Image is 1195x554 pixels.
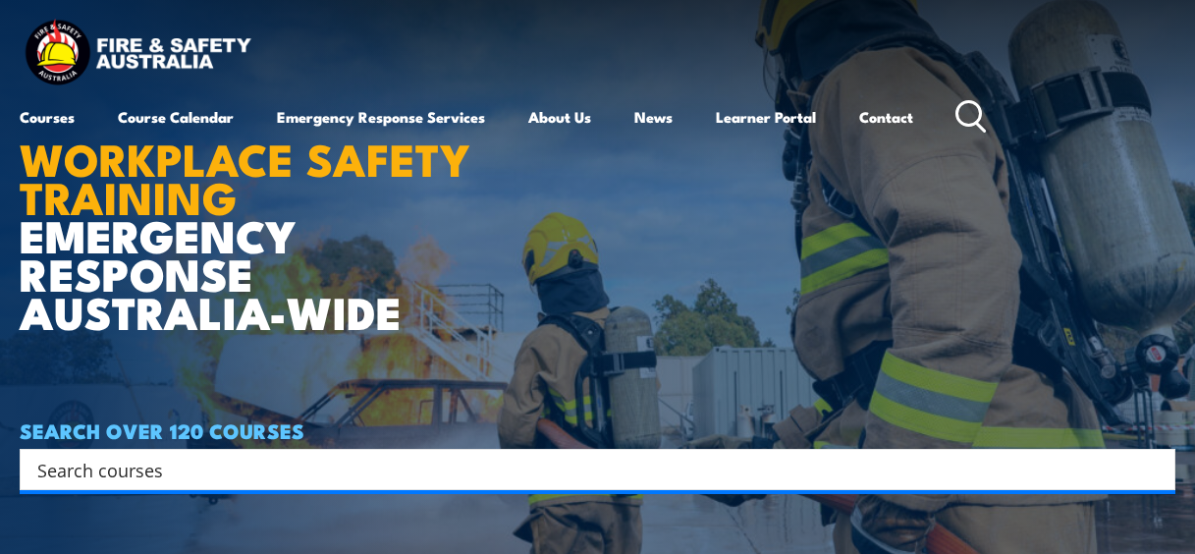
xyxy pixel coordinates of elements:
[20,89,500,331] h1: EMERGENCY RESPONSE AUSTRALIA-WIDE
[20,93,75,140] a: Courses
[20,124,470,230] strong: WORKPLACE SAFETY TRAINING
[118,93,234,140] a: Course Calendar
[41,456,1136,483] form: Search form
[277,93,485,140] a: Emergency Response Services
[528,93,591,140] a: About Us
[716,93,816,140] a: Learner Portal
[859,93,913,140] a: Contact
[634,93,673,140] a: News
[20,419,1175,441] h4: SEARCH OVER 120 COURSES
[1141,456,1168,483] button: Search magnifier button
[37,455,1132,484] input: Search input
